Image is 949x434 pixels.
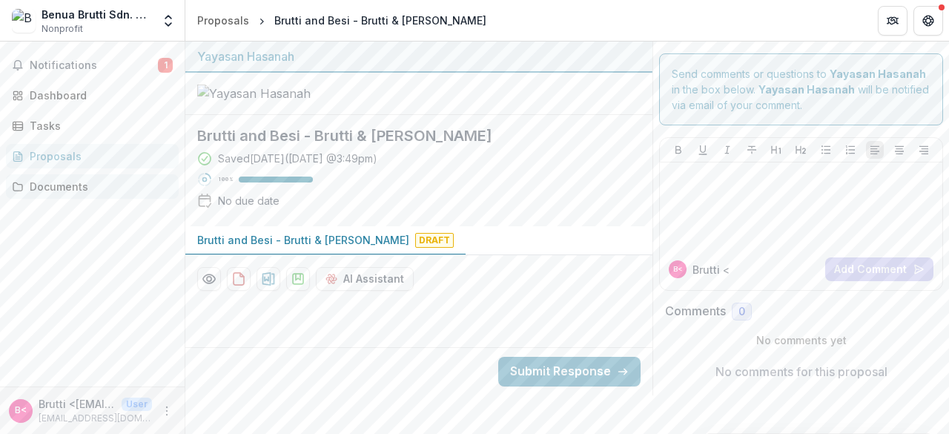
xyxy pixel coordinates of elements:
[6,144,179,168] a: Proposals
[6,114,179,138] a: Tasks
[498,357,641,387] button: Submit Response
[39,396,116,412] p: Brutti <[EMAIL_ADDRESS][DOMAIN_NAME]>
[6,83,179,108] a: Dashboard
[415,233,454,248] span: Draft
[692,262,730,277] p: Brutti <
[915,141,933,159] button: Align Right
[738,306,745,318] span: 0
[665,332,937,348] p: No comments yet
[12,9,36,33] img: Benua Brutti Sdn. Bhd.
[715,363,887,381] p: No comments for this proposal
[767,141,785,159] button: Heading 1
[817,141,835,159] button: Bullet List
[30,118,167,134] div: Tasks
[659,53,943,125] div: Send comments or questions to in the box below. will be notified via email of your comment.
[316,267,414,291] button: AI Assistant
[792,141,810,159] button: Heading 2
[218,193,280,208] div: No due date
[913,6,943,36] button: Get Help
[30,148,167,164] div: Proposals
[673,266,683,273] div: Brutti <bruttibesi@gmail.com>
[227,267,251,291] button: download-proposal
[841,141,859,159] button: Ordered List
[30,88,167,103] div: Dashboard
[158,402,176,420] button: More
[743,141,761,159] button: Strike
[694,141,712,159] button: Underline
[42,22,83,36] span: Nonprofit
[825,257,933,281] button: Add Comment
[197,232,409,248] p: Brutti and Besi​ - Brutti & [PERSON_NAME]
[669,141,687,159] button: Bold
[30,59,158,72] span: Notifications
[830,68,926,80] strong: Yayasan Hasanah
[197,13,249,28] div: Proposals
[878,6,907,36] button: Partners
[197,267,221,291] button: Preview fcb8292b-3cfc-45cd-931c-7d73d0be5702-0.pdf
[122,398,152,411] p: User
[274,13,486,28] div: Brutti and Besi​ - Brutti & [PERSON_NAME]
[6,174,179,199] a: Documents
[42,7,152,22] div: Benua Brutti Sdn. Bhd.
[758,83,855,96] strong: Yayasan Hasanah
[191,10,492,31] nav: breadcrumb
[158,58,173,73] span: 1
[890,141,908,159] button: Align Center
[6,53,179,77] button: Notifications1
[665,304,726,318] h2: Comments
[866,141,884,159] button: Align Left
[39,412,152,425] p: [EMAIL_ADDRESS][DOMAIN_NAME]
[158,6,179,36] button: Open entity switcher
[15,406,27,415] div: Brutti <bruttibesi@gmail.com>
[286,267,310,291] button: download-proposal
[30,179,167,194] div: Documents
[191,10,255,31] a: Proposals
[257,267,280,291] button: download-proposal
[718,141,736,159] button: Italicize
